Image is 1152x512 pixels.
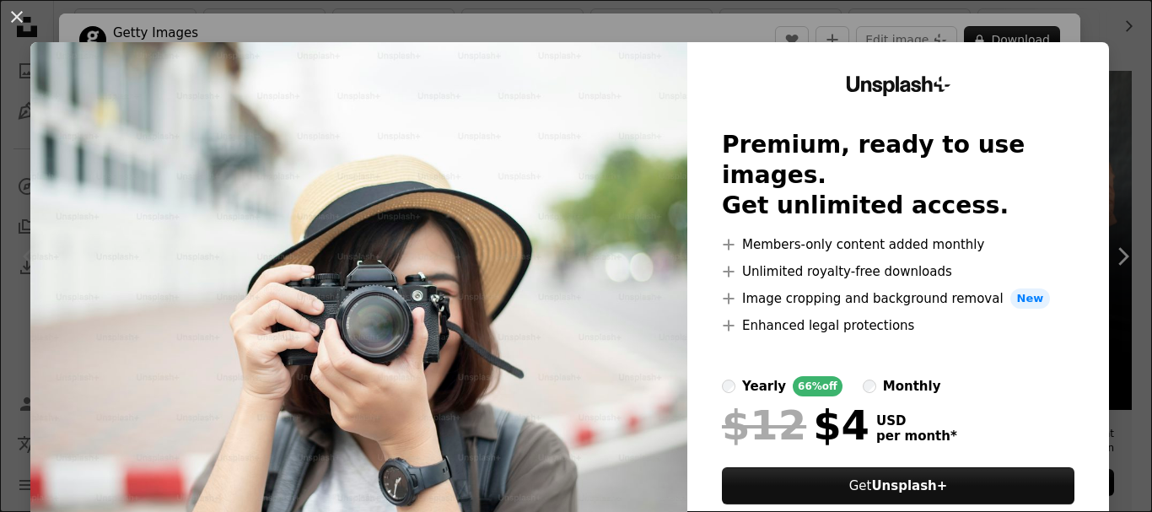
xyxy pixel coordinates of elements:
strong: Unsplash+ [871,478,947,493]
li: Unlimited royalty-free downloads [722,261,1074,282]
li: Members-only content added monthly [722,234,1074,255]
input: monthly [863,380,876,393]
li: Image cropping and background removal [722,288,1074,309]
input: yearly66%off [722,380,735,393]
li: Enhanced legal protections [722,315,1074,336]
span: $12 [722,403,806,447]
span: USD [876,413,957,428]
span: per month * [876,428,957,444]
div: $4 [722,403,869,447]
span: New [1010,288,1051,309]
button: GetUnsplash+ [722,467,1074,504]
div: 66% off [793,376,842,396]
h2: Premium, ready to use images. Get unlimited access. [722,130,1074,221]
div: monthly [883,376,941,396]
div: yearly [742,376,786,396]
